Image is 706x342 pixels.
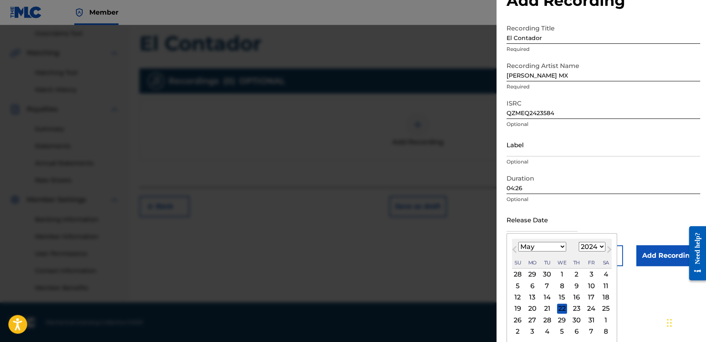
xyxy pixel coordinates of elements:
div: Choose Wednesday, May 8th, 2024 [557,281,567,291]
div: Choose Sunday, May 5th, 2024 [513,281,523,291]
div: Choose Thursday, June 6th, 2024 [572,327,582,337]
iframe: Chat Widget [664,302,706,342]
p: Optional [507,158,700,166]
button: Previous Month [508,244,521,258]
img: MLC Logo [10,6,42,18]
div: Choose Monday, April 29th, 2024 [527,269,537,279]
p: Optional [507,121,700,128]
div: Choose Sunday, May 12th, 2024 [513,292,523,302]
div: Choose Monday, May 6th, 2024 [527,281,537,291]
div: Choose Tuesday, May 21st, 2024 [542,304,552,314]
div: Thursday [572,258,582,268]
div: Choose Tuesday, April 30th, 2024 [542,269,552,279]
div: Choose Friday, May 3rd, 2024 [586,269,596,279]
div: Choose Friday, May 17th, 2024 [586,292,596,302]
div: Choose Thursday, May 30th, 2024 [572,315,582,325]
div: Choose Monday, June 3rd, 2024 [527,327,537,337]
div: Choose Saturday, May 11th, 2024 [601,281,611,291]
div: Choose Saturday, June 1st, 2024 [601,315,611,325]
div: Arrastrar [667,310,672,335]
div: Choose Thursday, May 2nd, 2024 [572,269,582,279]
div: Choose Thursday, May 16th, 2024 [572,292,582,302]
div: Month May, 2024 [512,269,612,337]
div: Friday [586,258,596,268]
div: Choose Wednesday, May 15th, 2024 [557,292,567,302]
div: Choose Saturday, May 4th, 2024 [601,269,611,279]
div: Choose Saturday, June 8th, 2024 [601,327,611,337]
div: Widget de chat [664,302,706,342]
div: Choose Saturday, May 25th, 2024 [601,304,611,314]
div: Choose Monday, May 27th, 2024 [527,315,537,325]
div: Choose Monday, May 20th, 2024 [527,304,537,314]
p: Required [507,45,700,53]
div: Choose Wednesday, May 29th, 2024 [557,315,567,325]
div: Choose Wednesday, May 22nd, 2024 [557,304,567,314]
div: Choose Wednesday, May 1st, 2024 [557,269,567,279]
div: Choose Thursday, May 9th, 2024 [572,281,582,291]
div: Sunday [513,258,523,268]
div: Choose Sunday, June 2nd, 2024 [513,327,523,337]
iframe: Resource Center [683,220,706,287]
div: Tuesday [542,258,552,268]
div: Choose Tuesday, June 4th, 2024 [542,327,552,337]
div: Choose Thursday, May 23rd, 2024 [572,304,582,314]
div: Choose Sunday, April 28th, 2024 [513,269,523,279]
div: Choose Tuesday, May 7th, 2024 [542,281,552,291]
div: Choose Friday, June 7th, 2024 [586,327,596,337]
div: Choose Friday, May 24th, 2024 [586,304,596,314]
div: Choose Tuesday, May 14th, 2024 [542,292,552,302]
div: Choose Friday, May 31st, 2024 [586,315,596,325]
button: Next Month [603,244,616,258]
div: Choose Monday, May 13th, 2024 [527,292,537,302]
div: Choose Sunday, May 26th, 2024 [513,315,523,325]
div: Choose Wednesday, June 5th, 2024 [557,327,567,337]
div: Choose Saturday, May 18th, 2024 [601,292,611,302]
div: Monday [527,258,537,268]
div: Wednesday [557,258,567,268]
p: Optional [507,196,700,203]
div: Choose Sunday, May 19th, 2024 [513,304,523,314]
div: Choose Tuesday, May 28th, 2024 [542,315,552,325]
p: Required [507,83,700,91]
span: Member [89,8,119,17]
div: Saturday [601,258,611,268]
div: Choose Friday, May 10th, 2024 [586,281,596,291]
img: Top Rightsholder [74,8,84,18]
